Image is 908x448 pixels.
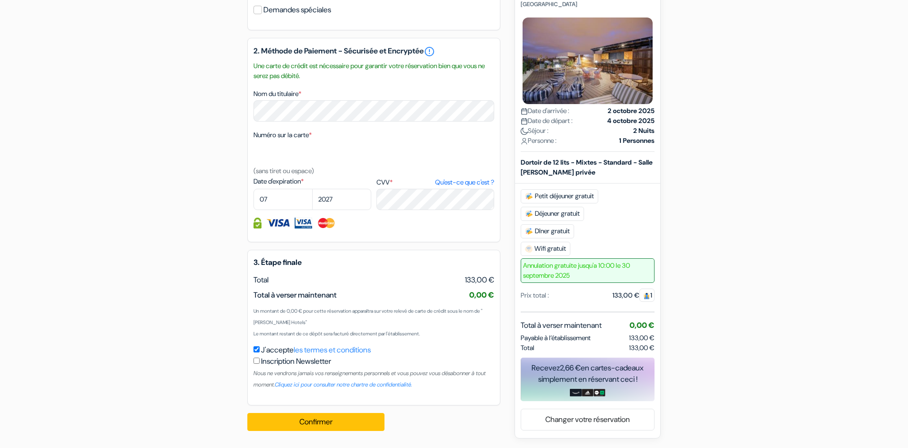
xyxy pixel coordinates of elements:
[619,136,655,146] strong: 1 Personnes
[521,411,654,429] a: Changer votre réservation
[294,345,371,355] a: les termes et conditions
[521,362,655,385] div: Recevez en cartes-cadeaux simplement en réservant ceci !
[639,289,655,302] span: 1
[560,363,581,373] span: 2,66 €
[253,369,486,388] small: Nous ne vendrons jamais vos renseignements personnels et vous pouvez vous désabonner à tout moment.
[521,333,591,343] span: Payable à l’établissement
[469,290,494,300] span: 0,00 €
[607,116,655,126] strong: 4 octobre 2025
[521,343,534,353] span: Total
[435,177,494,187] a: Qu'est-ce que c'est ?
[261,344,371,356] label: J'accepte
[376,177,494,187] label: CVV
[629,334,655,342] span: 133,00 €
[253,130,312,140] label: Numéro sur la carte
[612,290,655,300] div: 133,00 €
[253,331,420,337] small: Le montant restant de ce dépôt sera facturé directement par l'établissement.
[253,290,337,300] span: Total à verser maintenant
[263,3,331,17] label: Demandes spéciales
[253,275,269,285] span: Total
[261,356,331,367] label: Inscription Newsletter
[525,245,533,253] img: free_wifi.svg
[521,320,602,331] span: Total à verser maintenant
[525,193,533,200] img: free_breakfast.svg
[608,106,655,116] strong: 2 octobre 2025
[521,116,573,126] span: Date de départ :
[521,108,528,115] img: calendar.svg
[521,118,528,125] img: calendar.svg
[521,207,584,221] span: Déjeuner gratuit
[521,138,528,145] img: user_icon.svg
[253,308,482,325] small: Un montant de 0,00 € pour cette réservation apparaîtra sur votre relevé de carte de crédit sous l...
[521,126,549,136] span: Séjour :
[253,176,371,186] label: Date d'expiration
[525,210,533,218] img: free_breakfast.svg
[521,290,549,300] div: Prix total :
[253,61,494,81] small: Une carte de crédit est nécessaire pour garantir votre réservation bien que vous ne serez pas déb...
[525,228,533,235] img: free_breakfast.svg
[521,128,528,135] img: moon.svg
[521,158,653,176] b: Dortoir de 12 lits - Mixtes - Standard - Salle [PERSON_NAME] privée
[275,381,412,388] a: Cliquez ici pour consulter notre chartre de confidentialité.
[521,106,569,116] span: Date d'arrivée :
[594,389,605,396] img: uber-uber-eats-card.png
[629,343,655,353] span: 133,00 €
[633,126,655,136] strong: 2 Nuits
[253,258,494,267] h5: 3. Étape finale
[465,274,494,286] span: 133,00 €
[521,258,655,283] span: Annulation gratuite jusqu'a 10:00 le 30 septembre 2025
[266,218,290,228] img: Visa
[521,242,570,256] span: Wifi gratuit
[253,46,494,57] h5: 2. Méthode de Paiement - Sécurisée et Encryptée
[521,224,574,238] span: Dîner gratuit
[582,389,594,396] img: adidas-card.png
[247,413,384,431] button: Confirmer
[570,389,582,396] img: amazon-card-no-text.png
[253,167,314,175] small: (sans tiret ou espace)
[629,320,655,330] span: 0,00 €
[317,218,336,228] img: Master Card
[253,218,262,228] img: Information de carte de crédit entièrement encryptée et sécurisée
[643,292,650,299] img: guest.svg
[424,46,435,57] a: error_outline
[295,218,312,228] img: Visa Electron
[521,189,598,203] span: Petit déjeuner gratuit
[253,89,301,99] label: Nom du titulaire
[521,136,557,146] span: Personne :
